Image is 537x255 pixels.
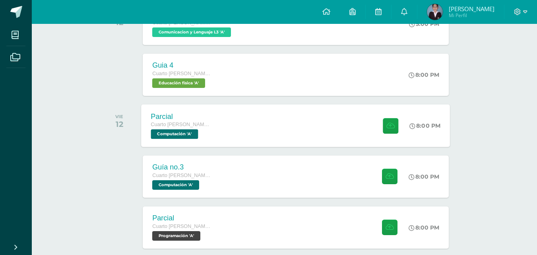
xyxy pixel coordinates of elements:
span: [PERSON_NAME] [449,5,494,13]
span: Cuarto [PERSON_NAME]. CCLL en Computación [152,224,212,229]
span: Cuarto [PERSON_NAME]. CCLL en Computación [151,122,211,127]
img: 15e05934674df14ed11c6a1ad9006b45.png [427,4,443,20]
span: Cuarto [PERSON_NAME]. CCLL en Computación [152,173,212,178]
span: Cuarto [PERSON_NAME]. CCLL en Computación [152,71,212,76]
div: 8:00 PM [409,173,439,180]
span: Computación 'A' [152,180,199,190]
div: 8:00 PM [409,71,439,78]
div: Parcial [152,214,212,222]
div: Parcial [151,112,211,121]
div: VIE [115,114,123,119]
span: Mi Perfil [449,12,494,19]
div: 12 [115,119,123,129]
div: 8:00 PM [409,224,439,231]
span: Programación 'A' [152,231,200,241]
span: Computación 'A' [151,129,198,139]
div: Guia 4 [152,61,212,70]
div: Guía no.3 [152,163,212,171]
div: 8:00 PM [410,122,441,129]
span: Comunicacion y Lenguaje L3 'A' [152,27,231,37]
span: Educación física 'A' [152,78,205,88]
